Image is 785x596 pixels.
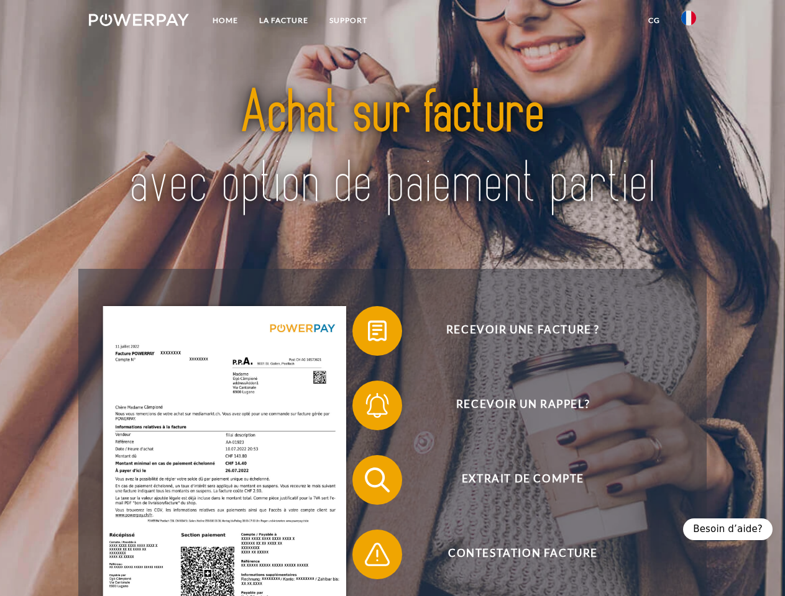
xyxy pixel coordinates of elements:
button: Recevoir une facture ? [352,306,676,356]
img: title-powerpay_fr.svg [119,60,666,238]
a: CG [638,9,671,32]
img: qb_bill.svg [362,315,393,346]
span: Recevoir une facture ? [370,306,675,356]
img: qb_bell.svg [362,390,393,421]
a: Support [319,9,378,32]
img: qb_warning.svg [362,539,393,570]
button: Extrait de compte [352,455,676,505]
img: fr [681,11,696,25]
button: Contestation Facture [352,530,676,579]
button: Recevoir un rappel? [352,381,676,430]
img: logo-powerpay-white.svg [89,14,189,26]
div: Besoin d’aide? [683,518,773,540]
img: qb_search.svg [362,464,393,495]
span: Contestation Facture [370,530,675,579]
a: Home [202,9,249,32]
span: Extrait de compte [370,455,675,505]
a: LA FACTURE [249,9,319,32]
span: Recevoir un rappel? [370,381,675,430]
